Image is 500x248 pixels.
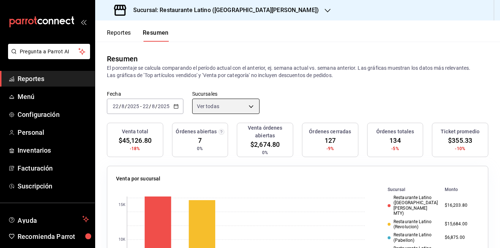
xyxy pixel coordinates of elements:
h3: Ticket promedio [441,128,480,136]
h3: Órdenes cerradas [309,128,351,136]
span: 0% [262,149,268,156]
span: Menú [18,92,89,102]
h3: Venta órdenes abiertas [240,124,290,140]
button: open_drawer_menu [81,19,86,25]
span: Pregunta a Parrot AI [20,48,79,56]
h3: Órdenes totales [376,128,414,136]
span: 7 [198,136,202,145]
span: -18% [130,145,140,152]
text: 10K [119,238,126,242]
span: $45,126.80 [119,136,152,145]
span: / [155,103,157,109]
span: -5% [391,145,399,152]
span: $2,674.80 [250,140,280,149]
button: Resumen [143,29,169,42]
input: -- [112,103,119,109]
span: Personal [18,127,89,137]
input: ---- [127,103,139,109]
span: Inventarios [18,145,89,155]
span: / [125,103,127,109]
span: Suscripción [18,181,89,191]
div: Restaurante Latino ([GEOGRAPHIC_DATA][PERSON_NAME] MTY) [388,195,439,216]
span: -9% [327,145,334,152]
span: Facturación [18,163,89,173]
input: -- [152,103,155,109]
p: El porcentaje se calcula comparando el período actual con el anterior, ej. semana actual vs. sema... [107,64,488,79]
span: / [149,103,151,109]
span: -10% [455,145,465,152]
span: 127 [325,136,336,145]
input: ---- [157,103,170,109]
span: 0% [197,145,203,152]
span: Reportes [18,74,89,84]
th: Sucursal [376,186,442,194]
label: Sucursales [192,91,260,96]
span: 134 [389,136,400,145]
input: -- [142,103,149,109]
text: 15K [119,203,126,207]
span: $355.33 [448,136,472,145]
input: -- [121,103,125,109]
label: Fecha [107,91,183,96]
h3: Venta total [122,128,148,136]
button: Pregunta a Parrot AI [8,44,90,59]
h3: Órdenes abiertas [176,128,217,136]
a: Pregunta a Parrot AI [5,53,90,61]
span: Configuración [18,110,89,119]
th: Monto [442,186,479,194]
td: $6,875.00 [442,231,479,244]
span: Ayuda [18,215,79,224]
div: navigation tabs [107,29,169,42]
span: Ver todas [197,103,219,110]
span: - [140,103,142,109]
span: / [119,103,121,109]
div: Restaurante Latino (Pabellon) [388,232,439,243]
div: Restaurante Latino (Revolucion) [388,219,439,230]
button: Reportes [107,29,131,42]
td: $16,203.80 [442,194,479,218]
span: Recomienda Parrot [18,232,89,241]
h3: Sucursal: Restaurante Latino ([GEOGRAPHIC_DATA][PERSON_NAME]) [127,6,319,15]
p: Venta por sucursal [116,175,160,183]
div: Resumen [107,53,138,64]
td: $15,684.00 [442,218,479,231]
